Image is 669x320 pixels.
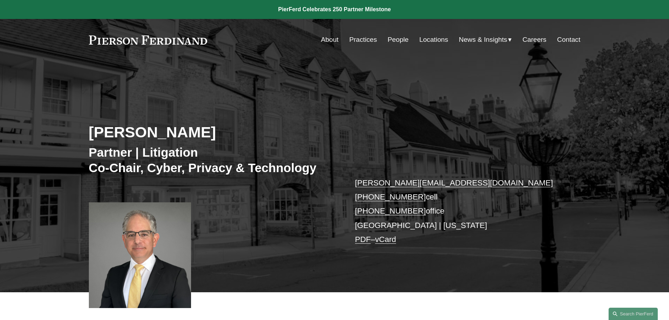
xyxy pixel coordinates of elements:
a: [PERSON_NAME][EMAIL_ADDRESS][DOMAIN_NAME] [355,178,553,187]
p: cell office [GEOGRAPHIC_DATA] | [US_STATE] – [355,176,560,247]
a: PDF [355,235,371,244]
a: People [388,33,409,46]
a: folder dropdown [459,33,512,46]
a: [PHONE_NUMBER] [355,207,426,215]
h2: [PERSON_NAME] [89,123,335,141]
span: News & Insights [459,34,507,46]
a: [PHONE_NUMBER] [355,192,426,201]
a: About [321,33,339,46]
a: Search this site [609,308,658,320]
a: Locations [419,33,448,46]
a: Contact [557,33,580,46]
a: Careers [523,33,546,46]
a: Practices [349,33,377,46]
a: vCard [375,235,396,244]
h3: Partner | Litigation Co-Chair, Cyber, Privacy & Technology [89,145,335,175]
